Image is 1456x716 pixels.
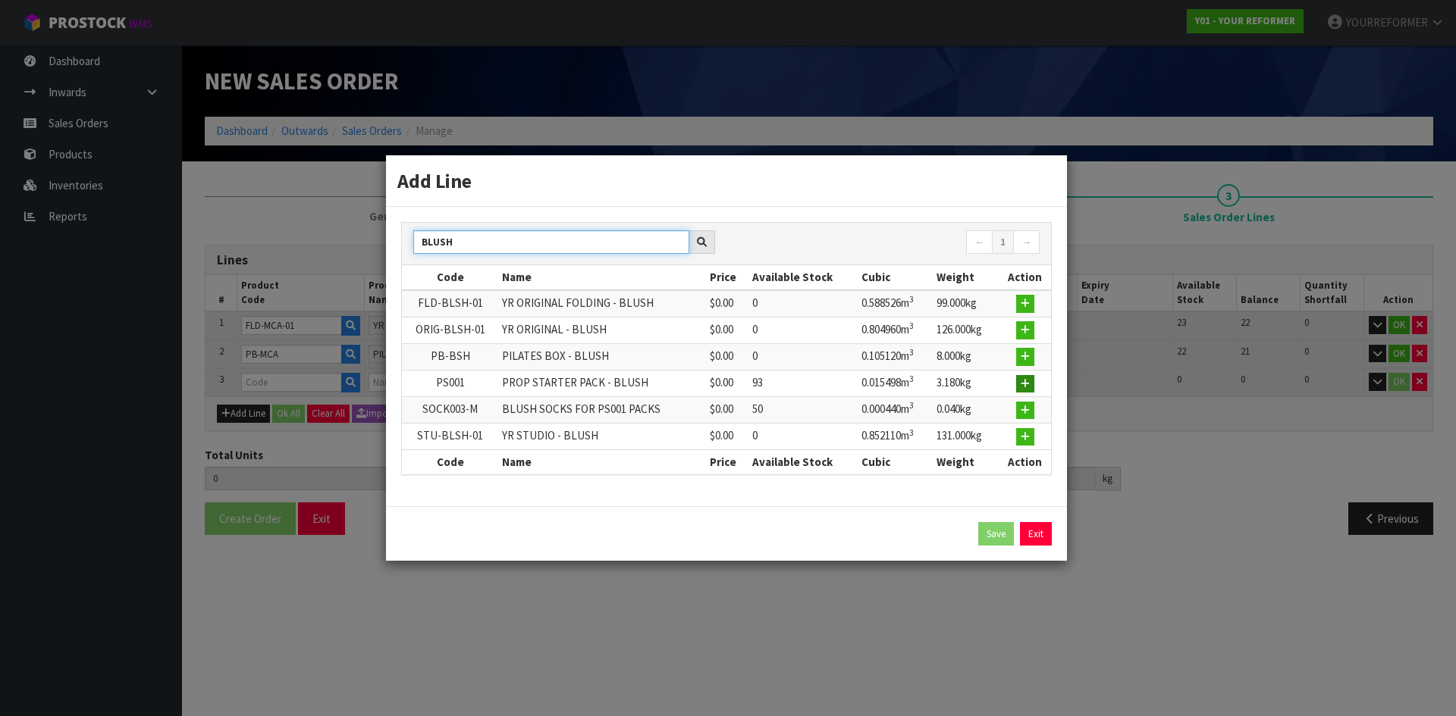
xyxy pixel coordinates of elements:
th: Action [999,265,1051,289]
th: Name [498,265,705,289]
td: 93 [748,370,858,396]
sup: 3 [909,320,914,331]
td: 8.000kg [933,343,999,370]
td: 0.040kg [933,397,999,424]
td: 0.588526m [858,290,933,317]
td: 131.000kg [933,424,999,450]
td: YR ORIGINAL - BLUSH [498,317,705,343]
th: Action [999,450,1051,474]
th: Code [402,450,498,474]
nav: Page navigation [738,230,1040,257]
h3: Add Line [397,167,1056,195]
td: 0 [748,424,858,450]
td: 0.804960m [858,317,933,343]
td: SOCK003-M [402,397,498,424]
td: $0.00 [706,343,748,370]
td: 0 [748,343,858,370]
td: 3.180kg [933,370,999,396]
td: $0.00 [706,370,748,396]
th: Cubic [858,265,933,289]
td: $0.00 [706,397,748,424]
sup: 3 [909,294,914,305]
td: $0.00 [706,290,748,317]
th: Name [498,450,705,474]
th: Code [402,265,498,289]
td: PS001 [402,370,498,396]
a: ← [966,230,993,255]
button: Save [978,522,1014,546]
th: Weight [933,265,999,289]
td: 0.105120m [858,343,933,370]
a: → [1013,230,1040,255]
td: 0.852110m [858,424,933,450]
td: 0.015498m [858,370,933,396]
td: 50 [748,397,858,424]
td: 99.000kg [933,290,999,317]
th: Price [706,450,748,474]
td: 0.000440m [858,397,933,424]
td: FLD-BLSH-01 [402,290,498,317]
td: PROP STARTER PACK - BLUSH [498,370,705,396]
td: YR ORIGINAL FOLDING - BLUSH [498,290,705,317]
td: $0.00 [706,317,748,343]
sup: 3 [909,427,914,438]
th: Available Stock [748,450,858,474]
td: ORIG-BLSH-01 [402,317,498,343]
th: Price [706,265,748,289]
sup: 3 [909,374,914,384]
th: Cubic [858,450,933,474]
td: 0 [748,290,858,317]
td: YR STUDIO - BLUSH [498,424,705,450]
sup: 3 [909,347,914,358]
td: 126.000kg [933,317,999,343]
a: Exit [1020,522,1052,546]
th: Available Stock [748,265,858,289]
td: STU-BLSH-01 [402,424,498,450]
td: 0 [748,317,858,343]
td: PB-BSH [402,343,498,370]
input: Search products [413,230,689,254]
sup: 3 [909,400,914,411]
th: Weight [933,450,999,474]
td: $0.00 [706,424,748,450]
td: PILATES BOX - BLUSH [498,343,705,370]
a: 1 [992,230,1014,255]
td: BLUSH SOCKS FOR PS001 PACKS [498,397,705,424]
